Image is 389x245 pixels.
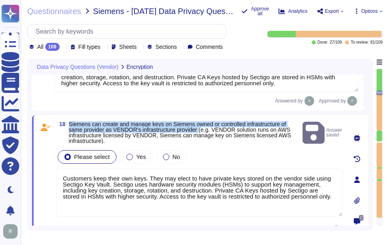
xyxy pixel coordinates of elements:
[27,7,81,15] span: Questionnaires
[45,43,60,51] div: 109
[74,153,110,160] span: Please select
[172,153,180,160] span: No
[275,98,303,103] span: Answered by
[251,6,269,16] span: Approve all
[305,96,314,106] img: user
[196,44,223,50] span: Comments
[331,225,341,235] img: user
[288,9,307,14] span: Analytics
[78,44,100,50] span: Fill types
[317,40,328,44] span: Done:
[93,7,235,15] span: Siemens - [DATE] Data Privacy Questionnaire
[119,44,137,50] span: Sheets
[136,153,146,160] span: Yes
[69,121,291,144] span: Siemens can create and manage keys on Siemens owned or controlled infrastructure of same provider...
[155,44,177,50] span: Sections
[279,8,307,14] button: Analytics
[303,120,343,145] span: Answer saved
[179,222,239,238] button: Save as template
[126,64,153,70] span: Encryption
[2,223,23,240] button: user
[90,222,131,238] button: Approve
[241,6,269,16] button: Approve all
[351,40,369,44] span: To review:
[319,98,346,103] span: Approved by
[370,40,383,44] span: 81 / 109
[56,169,343,217] textarea: Customers keep their own keys. They may elect to have private keys stored on the vendor side usin...
[347,96,357,106] img: user
[359,215,363,221] span: 0
[361,9,378,14] span: Options
[56,222,90,238] button: Undo
[325,9,339,14] span: Export
[37,44,44,50] span: All
[56,121,66,127] span: 18
[3,224,18,239] img: user
[37,64,118,70] span: Data Privacy Questions (Vendor)
[32,24,226,38] input: Search by keywords
[330,40,342,44] span: 27 / 109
